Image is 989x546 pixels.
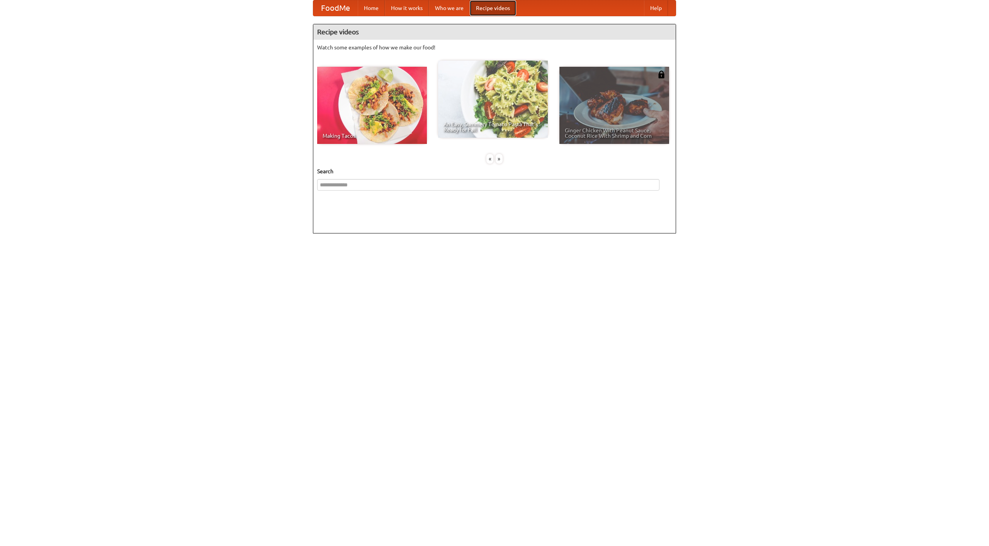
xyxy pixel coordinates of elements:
p: Watch some examples of how we make our food! [317,44,672,51]
a: An Easy, Summery Tomato Pasta That's Ready for Fall [438,61,548,138]
span: Making Tacos [323,133,421,139]
a: Help [644,0,668,16]
a: Recipe videos [470,0,516,16]
a: Making Tacos [317,67,427,144]
img: 483408.png [658,71,665,78]
div: » [496,154,503,164]
span: An Easy, Summery Tomato Pasta That's Ready for Fall [444,122,542,132]
a: Who we are [429,0,470,16]
a: FoodMe [313,0,358,16]
div: « [486,154,493,164]
h5: Search [317,167,672,175]
a: Home [358,0,385,16]
h4: Recipe videos [313,24,676,40]
a: How it works [385,0,429,16]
